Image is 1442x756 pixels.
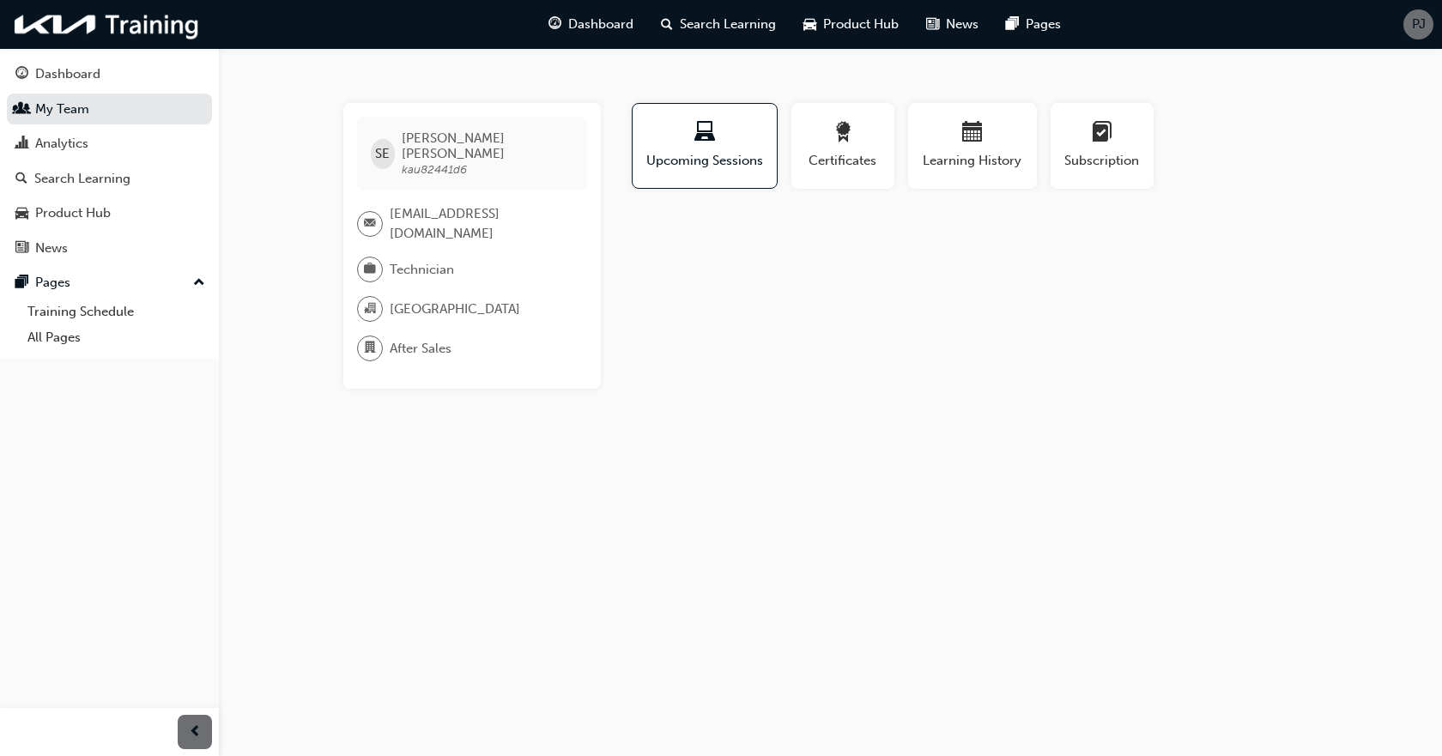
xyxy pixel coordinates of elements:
span: people-icon [15,102,28,118]
span: car-icon [15,206,28,221]
span: department-icon [364,337,376,360]
a: Training Schedule [21,299,212,325]
button: Subscription [1051,103,1154,189]
span: Product Hub [823,15,899,34]
img: kia-training [9,7,206,42]
a: My Team [7,94,212,125]
div: News [35,239,68,258]
button: Certificates [791,103,894,189]
span: search-icon [661,14,673,35]
button: Pages [7,267,212,299]
a: All Pages [21,324,212,351]
span: kau82441d6 [402,162,467,177]
a: pages-iconPages [992,7,1075,42]
span: pages-icon [1006,14,1019,35]
span: email-icon [364,213,376,235]
span: [GEOGRAPHIC_DATA] [390,299,520,319]
span: Search Learning [680,15,776,34]
button: Learning History [908,103,1037,189]
a: search-iconSearch Learning [647,7,790,42]
span: guage-icon [15,67,28,82]
a: Analytics [7,128,212,160]
a: News [7,233,212,264]
span: news-icon [15,241,28,257]
a: Search Learning [7,163,212,195]
span: calendar-icon [962,122,983,145]
button: Upcoming Sessions [632,103,778,189]
a: Dashboard [7,58,212,90]
span: [PERSON_NAME] [PERSON_NAME] [402,130,573,161]
span: search-icon [15,172,27,187]
div: Pages [35,273,70,293]
span: SE [375,144,390,164]
span: PJ [1412,15,1426,34]
span: news-icon [926,14,939,35]
span: briefcase-icon [364,258,376,281]
div: Product Hub [35,203,111,223]
span: organisation-icon [364,298,376,320]
span: up-icon [193,272,205,294]
span: Certificates [804,151,882,171]
a: car-iconProduct Hub [790,7,912,42]
div: Search Learning [34,169,130,189]
span: learningplan-icon [1092,122,1112,145]
div: Dashboard [35,64,100,84]
span: award-icon [833,122,853,145]
span: Subscription [1063,151,1141,171]
span: [EMAIL_ADDRESS][DOMAIN_NAME] [390,204,573,243]
span: Dashboard [568,15,633,34]
span: car-icon [803,14,816,35]
span: laptop-icon [694,122,715,145]
span: pages-icon [15,275,28,291]
span: News [946,15,978,34]
span: After Sales [390,339,451,359]
span: guage-icon [548,14,561,35]
span: Pages [1026,15,1061,34]
span: chart-icon [15,136,28,152]
span: prev-icon [189,722,202,743]
a: Product Hub [7,197,212,229]
span: Learning History [921,151,1024,171]
a: guage-iconDashboard [535,7,647,42]
span: Technician [390,260,454,280]
button: DashboardMy TeamAnalyticsSearch LearningProduct HubNews [7,55,212,267]
div: Analytics [35,134,88,154]
a: news-iconNews [912,7,992,42]
span: Upcoming Sessions [645,151,764,171]
button: PJ [1403,9,1433,39]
